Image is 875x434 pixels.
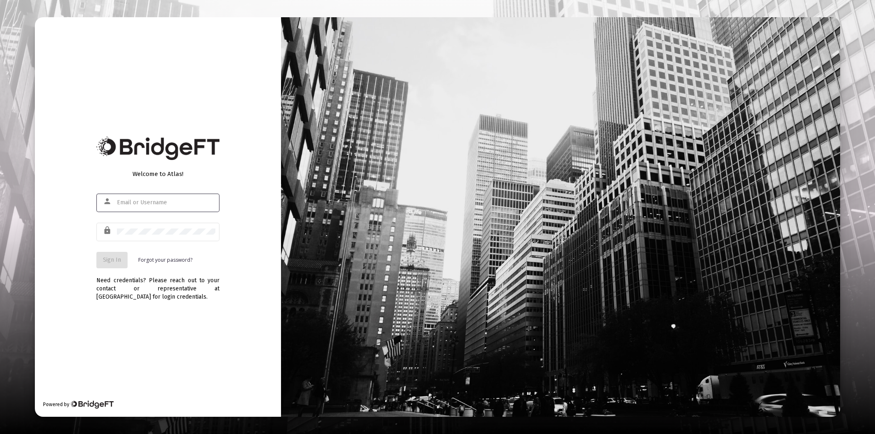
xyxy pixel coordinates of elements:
[103,226,113,235] mat-icon: lock
[70,400,113,409] img: Bridge Financial Technology Logo
[96,252,128,268] button: Sign In
[103,196,113,206] mat-icon: person
[117,199,215,206] input: Email or Username
[138,256,192,264] a: Forgot your password?
[96,137,219,160] img: Bridge Financial Technology Logo
[103,256,121,263] span: Sign In
[96,170,219,178] div: Welcome to Atlas!
[96,268,219,301] div: Need credentials? Please reach out to your contact or representative at [GEOGRAPHIC_DATA] for log...
[43,400,113,409] div: Powered by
